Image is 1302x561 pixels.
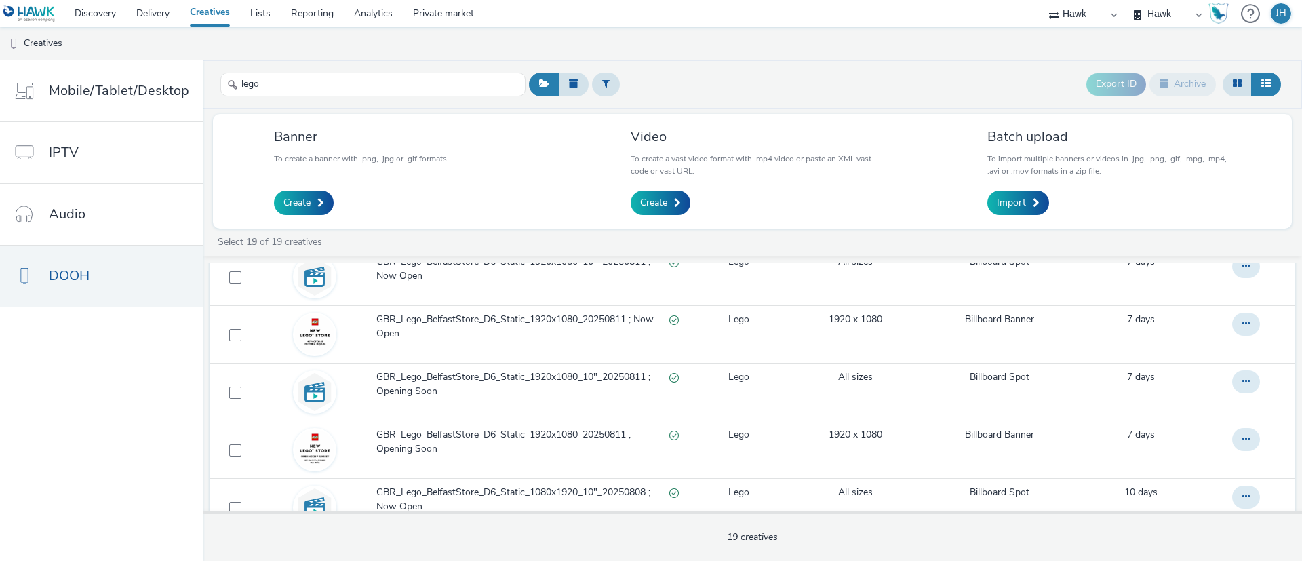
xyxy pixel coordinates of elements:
button: Table [1251,73,1281,96]
a: Billboard Spot [970,370,1029,384]
a: 11 August 2025, 16:51 [1127,370,1155,384]
a: 8 August 2025, 11:28 [1124,486,1158,499]
a: GBR_Lego_BelfastStore_D6_Static_1080x1920_10"_20250808 ; Now OpenValid [376,486,684,520]
a: Lego [728,313,749,326]
img: undefined Logo [3,5,56,22]
span: Create [283,196,311,210]
a: All sizes [838,370,873,384]
a: GBR_Lego_BelfastStore_D6_Static_1920x1080_10"_20250811 ; Now OpenValid [376,255,684,290]
a: 1920 x 1080 [829,428,882,442]
input: Search... [220,73,526,96]
a: 11 August 2025, 16:51 [1127,428,1155,442]
a: Lego [728,486,749,499]
a: 1920 x 1080 [829,313,882,326]
img: video.svg [295,372,334,412]
span: 7 days [1127,313,1155,326]
a: GBR_Lego_BelfastStore_D6_Static_1920x1080_10"_20250811 ; Opening SoonValid [376,370,684,405]
img: video.svg [295,488,334,527]
a: Create [274,191,334,215]
img: Hawk Academy [1208,3,1229,24]
a: Create [631,191,690,215]
span: 19 creatives [727,530,778,543]
img: 3a80a624-c2d4-40d8-b293-55816185d037.jpg [295,430,334,469]
h3: Batch upload [987,128,1231,146]
span: GBR_Lego_BelfastStore_D6_Static_1920x1080_10"_20250811 ; Opening Soon [376,370,669,398]
span: IPTV [49,142,79,162]
span: GBR_Lego_BelfastStore_D6_Static_1080x1920_10"_20250808 ; Now Open [376,486,669,514]
a: Billboard Banner [965,428,1034,442]
span: Import [997,196,1026,210]
span: DOOH [49,266,90,286]
a: 11 August 2025, 16:51 [1127,313,1155,326]
span: Audio [49,204,85,224]
div: Valid [669,370,679,385]
span: Create [640,196,667,210]
span: GBR_Lego_BelfastStore_D6_Static_1920x1080_20250811 ; Now Open [376,313,669,341]
p: To import multiple banners or videos in .jpg, .png, .gif, .mpg, .mp4, .avi or .mov formats in a z... [987,153,1231,177]
span: 10 days [1124,486,1158,499]
a: Hawk Academy [1208,3,1234,24]
a: Billboard Banner [965,313,1034,326]
button: Export ID [1086,73,1146,95]
button: Grid [1223,73,1252,96]
img: dooh [7,37,20,51]
img: 66514aeb-2a47-4582-81a6-ef78101de058.jpg [295,315,334,354]
p: To create a banner with .png, .jpg or .gif formats. [274,153,449,165]
a: Import [987,191,1049,215]
button: Archive [1149,73,1216,96]
span: 7 days [1127,428,1155,441]
strong: 19 [246,235,257,248]
a: Lego [728,370,749,384]
a: GBR_Lego_BelfastStore_D6_Static_1920x1080_20250811 ; Now OpenValid [376,313,684,347]
img: video.svg [295,257,334,296]
span: GBR_Lego_BelfastStore_D6_Static_1920x1080_10"_20250811 ; Now Open [376,255,669,283]
div: Valid [669,428,679,442]
span: Mobile/Tablet/Desktop [49,81,189,100]
a: All sizes [838,486,873,499]
a: Select of 19 creatives [216,235,328,248]
a: Billboard Spot [970,486,1029,499]
h3: Video [631,128,874,146]
h3: Banner [274,128,449,146]
span: GBR_Lego_BelfastStore_D6_Static_1920x1080_20250811 ; Opening Soon [376,428,669,456]
span: 7 days [1127,370,1155,383]
p: To create a vast video format with .mp4 video or paste an XML vast code or vast URL. [631,153,874,177]
a: Lego [728,428,749,442]
div: JH [1276,3,1286,24]
div: Valid [669,486,679,500]
a: GBR_Lego_BelfastStore_D6_Static_1920x1080_20250811 ; Opening SoonValid [376,428,684,463]
div: Valid [669,313,679,327]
